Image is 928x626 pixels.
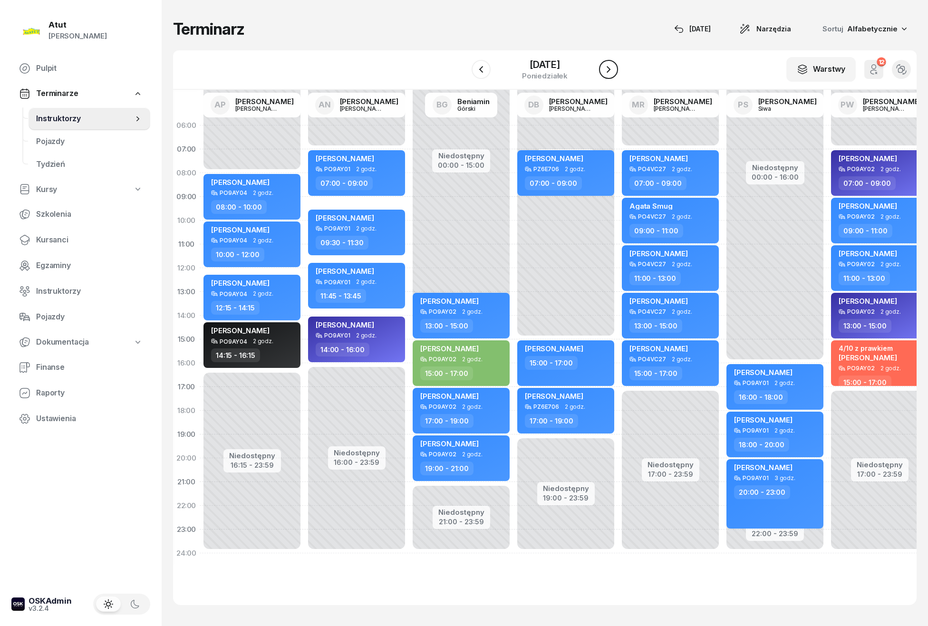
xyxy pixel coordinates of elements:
div: 15:00 [173,327,200,351]
div: PZ6E706 [533,404,559,410]
span: 2 godz. [253,338,273,345]
div: Warstwy [797,63,845,76]
div: PO9AY02 [847,308,875,315]
div: 09:00 [173,185,200,209]
div: 17:00 - 19:00 [420,414,474,428]
div: [PERSON_NAME] [340,98,398,105]
span: 2 godz. [356,332,377,339]
img: logo-xs-dark@2x.png [11,597,25,611]
span: [PERSON_NAME] [316,154,374,163]
span: Szkolenia [36,208,143,221]
button: Niedostępny21:00 - 23:59 [438,507,484,528]
div: Niedostępny [438,152,484,159]
span: Tydzień [36,158,143,171]
div: 17:00 - 23:59 [857,468,903,478]
span: [PERSON_NAME] [839,154,897,163]
div: 17:00 [173,375,200,399]
div: 16:00 - 23:59 [334,456,380,466]
span: [PERSON_NAME] [211,178,270,187]
div: 11:45 - 13:45 [316,289,366,303]
button: Niedostępny17:00 - 23:59 [648,459,694,480]
div: Niedostępny [229,452,275,459]
div: 14:00 [173,304,200,327]
div: [PERSON_NAME] [549,98,608,105]
span: [PERSON_NAME] [211,279,270,288]
button: Niedostępny16:15 - 23:59 [229,450,275,471]
span: [PERSON_NAME] [420,297,479,306]
div: [PERSON_NAME] [863,106,909,112]
span: [PERSON_NAME] [629,249,688,258]
div: PO4VC27 [638,356,666,362]
a: Kursanci [11,229,150,251]
div: PO4VC27 [638,166,666,172]
div: PZ6E706 [533,166,559,172]
span: [PERSON_NAME] [839,297,897,306]
span: 2 godz. [462,451,483,458]
div: Niedostępny [648,461,694,468]
a: PS[PERSON_NAME]Siwa [726,93,824,117]
span: 2 godz. [774,427,795,434]
div: [DATE] [674,23,711,35]
div: 22:00 [173,494,200,518]
div: PO9AY04 [220,291,247,297]
div: PO9AY01 [743,475,769,481]
span: 2 godz. [462,404,483,410]
div: PO9AY02 [429,356,456,362]
span: [PERSON_NAME] [316,213,374,222]
span: [PERSON_NAME] [734,463,793,472]
div: PO4VC27 [638,308,666,315]
span: Raporty [36,387,143,399]
span: [PERSON_NAME] [420,344,479,353]
div: 21:00 [173,470,200,494]
span: PW [841,101,854,109]
span: 3 godz. [774,475,795,482]
div: 16:00 [173,351,200,375]
span: Pulpit [36,62,143,75]
div: 19:00 - 23:59 [543,492,589,502]
div: 23:00 [173,518,200,541]
div: 15:00 - 17:00 [525,356,578,370]
div: 18:00 - 20:00 [734,438,789,452]
div: Niedostępny [543,485,589,492]
button: Niedostępny16:00 - 23:59 [334,447,380,468]
span: [PERSON_NAME] [629,344,688,353]
span: [PERSON_NAME] [839,353,897,362]
span: [PERSON_NAME] [525,154,583,163]
a: AP[PERSON_NAME][PERSON_NAME] [203,93,301,117]
span: 2 godz. [356,279,377,285]
a: Terminarze [11,83,150,105]
span: Instruktorzy [36,113,133,125]
span: 2 godz. [880,213,901,220]
div: PO9AY01 [743,427,769,433]
span: AP [214,101,226,109]
div: Niedostępny [438,509,484,516]
div: PO4VC27 [638,213,666,220]
span: 2 godz. [672,213,692,220]
span: 2 godz. [672,308,692,315]
div: 13:00 - 15:00 [420,319,473,333]
span: [PERSON_NAME] [211,326,270,335]
span: [PERSON_NAME] [629,154,688,163]
div: 09:30 - 11:30 [316,236,368,250]
div: 20:00 [173,446,200,470]
span: 2 godz. [253,237,273,244]
div: 00:00 - 16:00 [752,171,799,181]
span: Instruktorzy [36,285,143,298]
div: PO9AY02 [847,365,875,371]
div: [PERSON_NAME] [758,98,817,105]
button: Niedostępny17:00 - 23:59 [857,459,903,480]
span: 2 godz. [356,166,377,173]
div: 15:00 - 17:00 [839,376,891,389]
div: 14:15 - 16:15 [211,348,260,362]
div: 4/10 z prawkiem [839,344,897,352]
span: Narzędzia [756,23,791,35]
div: Beniamin [457,98,490,105]
a: Pojazdy [11,306,150,328]
span: 2 godz. [253,290,273,297]
div: [PERSON_NAME] [654,98,712,105]
div: 08:00 [173,161,200,185]
span: Ustawienia [36,413,143,425]
div: 13:00 - 15:00 [839,319,891,333]
div: PO9AY02 [847,166,875,172]
a: Egzaminy [11,254,150,277]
